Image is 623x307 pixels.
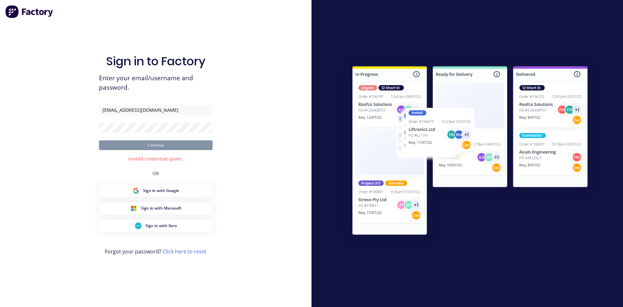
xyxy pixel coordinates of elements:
span: Sign in with Microsoft [141,205,181,211]
a: Click here to reset [163,248,207,255]
img: Xero Sign in [135,223,141,229]
div: Invalid credentials given. [128,155,183,162]
button: Continue [99,140,213,150]
input: Email/Username [99,105,213,115]
span: Sign in with Xero [145,223,177,229]
div: OR [153,162,159,185]
span: Sign in with Google [143,188,179,194]
img: Google Sign in [133,187,139,194]
span: Forgot your password? [105,248,207,255]
img: Sign in [338,53,602,250]
button: Xero Sign inSign in with Xero [99,220,213,232]
h1: Sign in to Factory [106,54,205,68]
button: Google Sign inSign in with Google [99,185,213,197]
button: Microsoft Sign inSign in with Microsoft [99,202,213,214]
img: Factory [5,5,54,18]
img: Microsoft Sign in [130,205,137,211]
span: Enter your email/username and password. [99,73,213,92]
